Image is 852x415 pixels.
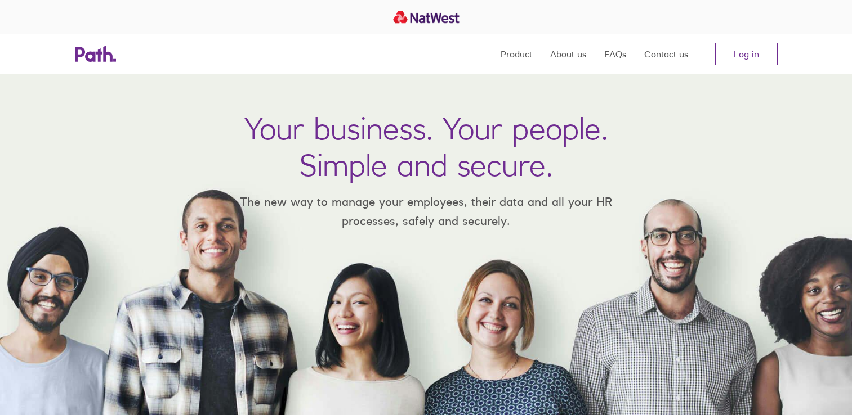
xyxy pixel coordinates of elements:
a: About us [550,34,586,74]
a: Log in [715,43,778,65]
a: FAQs [604,34,626,74]
h1: Your business. Your people. Simple and secure. [244,110,608,183]
p: The new way to manage your employees, their data and all your HR processes, safely and securely. [224,192,629,230]
a: Product [501,34,532,74]
a: Contact us [644,34,688,74]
